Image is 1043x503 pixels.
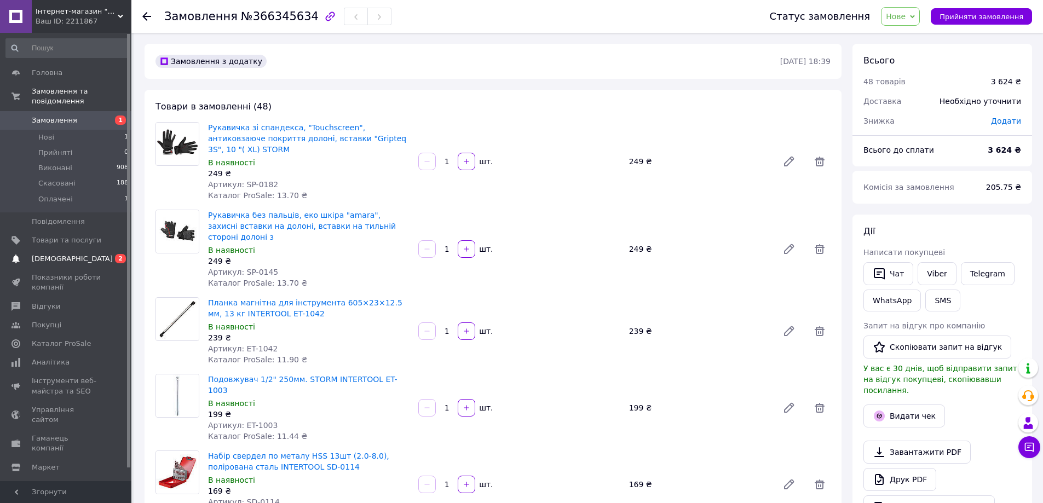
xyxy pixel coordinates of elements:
span: Покупці [32,320,61,330]
span: Дії [863,226,875,236]
a: Завантажити PDF [863,441,971,464]
span: В наявності [208,476,255,484]
a: WhatsApp [863,290,921,311]
a: Редагувати [778,473,800,495]
b: 3 624 ₴ [988,146,1021,154]
span: Видалити [809,238,831,260]
span: Товари та послуги [32,235,101,245]
span: 1 [124,194,128,204]
div: 249 ₴ [625,154,774,169]
img: Планка магнітна для інструмента 605×23×12.5 мм, 13 кг INTERTOOL ET-1042 [156,298,199,340]
button: Чат [863,262,913,285]
span: Інструменти веб-майстра та SEO [32,376,101,396]
span: Виконані [38,163,72,173]
button: Видати чек [863,404,945,427]
div: Ваш ID: 2211867 [36,16,131,26]
span: Гаманець компанії [32,433,101,453]
div: 239 ₴ [208,332,410,343]
a: Редагувати [778,151,800,172]
a: Редагувати [778,238,800,260]
a: Друк PDF [863,468,936,491]
button: SMS [925,290,960,311]
span: В наявності [208,246,255,255]
span: Артикул: ET-1042 [208,344,278,353]
span: Замовлення та повідомлення [32,86,131,106]
span: 908 [117,163,128,173]
a: Набір свердел по металу HSS 13шт (2.0-8.0), полірована сталь INTERTOOL SD-0114 [208,452,389,471]
span: Видалити [809,151,831,172]
div: Замовлення з додатку [155,55,267,68]
span: Оплачені [38,194,73,204]
span: Всього до сплати [863,146,934,154]
span: В наявності [208,322,255,331]
div: шт. [476,244,494,255]
span: Маркет [32,462,60,472]
div: 249 ₴ [625,241,774,257]
span: Видалити [809,320,831,342]
img: Рукавичка без пальців, еко шкіра "amara", захисні вставки на долоні, вставки на тильній стороні д... [156,210,199,253]
span: Прийняти замовлення [940,13,1023,21]
div: 249 ₴ [208,168,410,179]
span: Видалити [809,397,831,419]
span: Каталог ProSale: 11.44 ₴ [208,432,307,441]
span: №366345634 [241,10,319,23]
span: 1 [124,132,128,142]
span: Повідомлення [32,217,85,227]
span: Артикул: SP-0145 [208,268,278,276]
span: Каталог ProSale: 13.70 ₴ [208,279,307,287]
span: 48 товарів [863,77,906,86]
div: Необхідно уточнити [933,89,1028,113]
div: Повернутися назад [142,11,151,22]
span: В наявності [208,399,255,408]
span: Замовлення [164,10,238,23]
div: шт. [476,156,494,167]
div: 239 ₴ [625,323,774,339]
div: 169 ₴ [208,485,410,496]
span: Управління сайтом [32,405,101,425]
a: Редагувати [778,397,800,419]
span: Головна [32,68,62,78]
time: [DATE] 18:39 [780,57,831,66]
a: Viber [918,262,956,285]
div: 3 624 ₴ [991,76,1021,87]
span: Замовлення [32,115,77,125]
span: В наявності [208,158,255,167]
span: Видалити [809,473,831,495]
span: 1 [115,115,126,125]
a: Рукавичка без пальців, еко шкіра "amara", захисні вставки на долоні, вставки на тильній стороні д... [208,211,396,241]
img: Рукавичка зi спандекса, "Touchscreen", антиковзаюче покриття долоні, вставки "Gripteq 3S", 10 "( ... [156,123,199,165]
span: Каталог ProSale: 13.70 ₴ [208,191,307,200]
div: шт. [476,479,494,490]
span: Всього [863,55,895,66]
a: Рукавичка зi спандекса, "Touchscreen", антиковзаюче покриття долоні, вставки "Gripteq 3S", 10 "( ... [208,123,406,154]
div: 249 ₴ [208,256,410,267]
span: Скасовані [38,178,76,188]
div: Статус замовлення [770,11,871,22]
span: Додати [991,117,1021,125]
span: 0 [124,148,128,158]
span: Відгуки [32,302,60,311]
span: Аналітика [32,357,70,367]
div: 169 ₴ [625,477,774,492]
button: Чат з покупцем [1018,436,1040,458]
span: Показники роботи компанії [32,273,101,292]
img: Подовжувач 1/2" 250мм. STORM INTERTOOL ET-1003 [156,374,199,417]
span: 205.75 ₴ [986,183,1021,192]
a: Подовжувач 1/2" 250мм. STORM INTERTOOL ET-1003 [208,375,397,395]
span: Прийняті [38,148,72,158]
span: 2 [115,254,126,263]
span: Нове [886,12,906,21]
img: Набір свердел по металу HSS 13шт (2.0-8.0), полірована сталь INTERTOOL SD-0114 [156,451,199,494]
span: Артикул: SP-0182 [208,180,278,189]
span: [DEMOGRAPHIC_DATA] [32,254,113,264]
a: Telegram [961,262,1015,285]
a: Редагувати [778,320,800,342]
span: Комісія за замовлення [863,183,954,192]
span: 188 [117,178,128,188]
div: 199 ₴ [208,409,410,420]
span: Інтернет-магазин "WorkRest" [36,7,118,16]
div: шт. [476,326,494,337]
span: У вас є 30 днів, щоб відправити запит на відгук покупцеві, скопіювавши посилання. [863,364,1017,395]
div: шт. [476,402,494,413]
input: Пошук [5,38,129,58]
